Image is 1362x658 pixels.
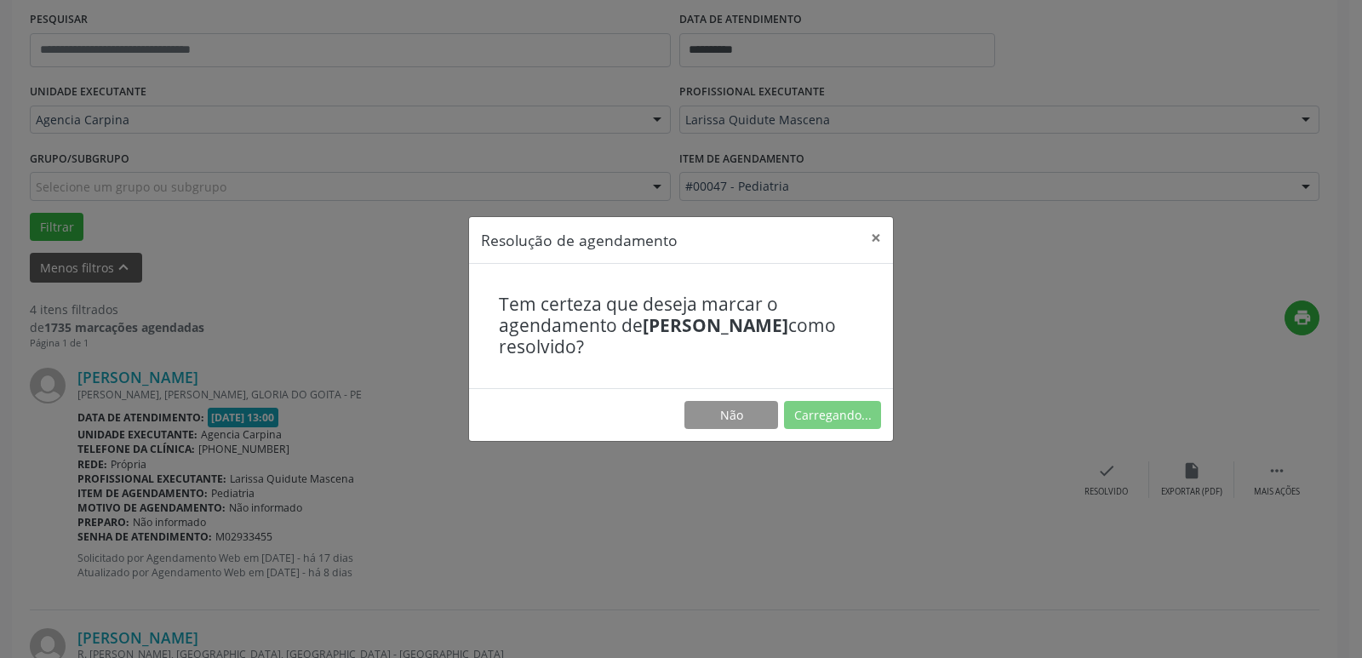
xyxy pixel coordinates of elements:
[859,217,893,259] button: Close
[684,401,778,430] button: Não
[784,401,881,430] button: Carregando...
[481,229,678,251] h5: Resolução de agendamento
[499,294,863,358] h4: Tem certeza que deseja marcar o agendamento de como resolvido?
[643,313,788,337] b: [PERSON_NAME]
